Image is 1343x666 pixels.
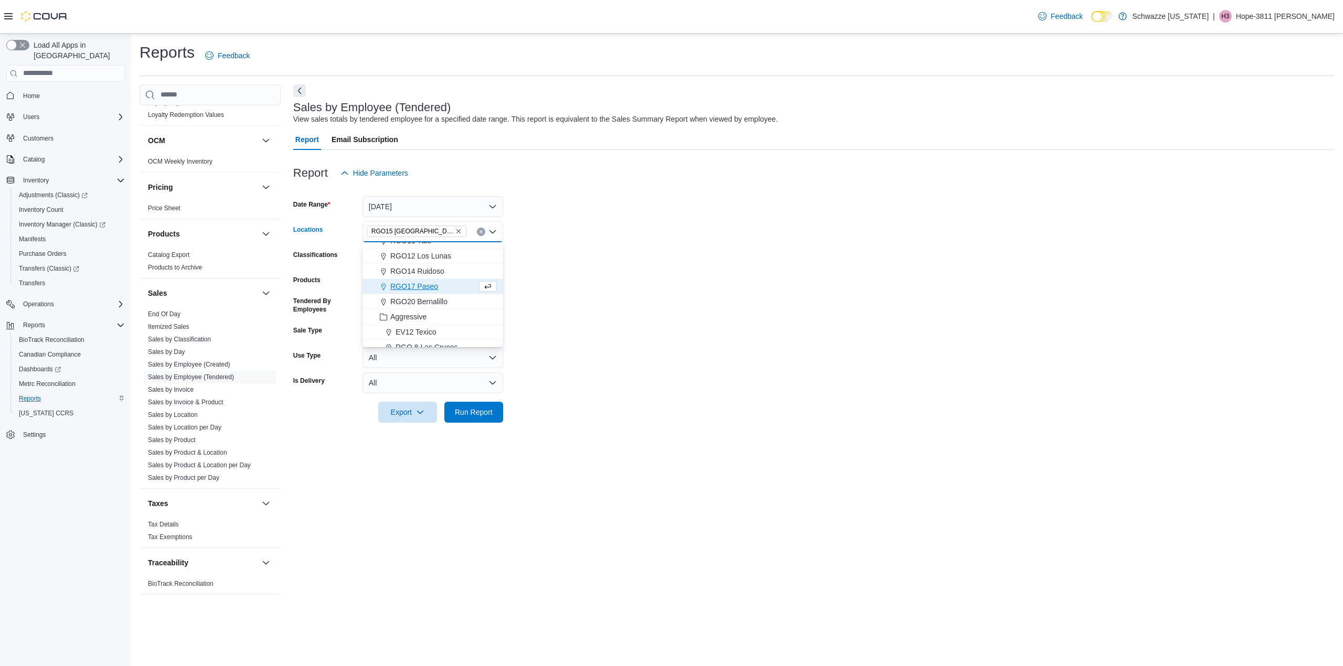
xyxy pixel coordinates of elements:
div: Traceability [140,577,281,594]
a: Sales by Product per Day [148,474,219,481]
a: Sales by Employee (Tendered) [148,373,234,381]
span: Settings [19,428,125,441]
span: H3 [1221,10,1229,23]
a: Transfers [15,277,49,289]
p: Hope-3811 [PERSON_NAME] [1236,10,1335,23]
span: BioTrack Reconciliation [19,336,84,344]
button: Taxes [260,497,272,510]
a: Price Sheet [148,205,180,212]
button: Clear input [477,228,485,236]
a: Sales by Location [148,411,198,418]
span: Sales by Location per Day [148,423,221,432]
h3: Products [148,229,180,239]
span: Dashboards [15,363,125,375]
a: Transfers (Classic) [10,261,129,276]
button: Users [19,111,44,123]
button: Catalog [2,152,129,167]
button: Reports [19,319,49,331]
button: Operations [19,298,58,310]
span: Sales by Invoice [148,385,194,394]
span: Aggressive [390,311,427,322]
span: Inventory Manager (Classic) [19,220,105,229]
span: Products to Archive [148,263,202,272]
a: Adjustments (Classic) [10,188,129,202]
button: Catalog [19,153,49,166]
h3: Taxes [148,498,168,509]
span: Feedback [1051,11,1083,22]
div: OCM [140,155,281,172]
span: Load All Apps in [GEOGRAPHIC_DATA] [29,40,125,61]
button: Traceability [148,557,258,568]
button: Taxes [148,498,258,509]
a: Dashboards [15,363,65,375]
button: Traceability [260,556,272,569]
span: RGO17 Paseo [390,281,438,292]
button: Canadian Compliance [10,347,129,362]
a: Sales by Product [148,436,196,444]
button: Transfers [10,276,129,291]
span: Inventory Count [15,203,125,216]
button: RGO12 Los Lunas [363,249,503,264]
a: Sales by Employee (Created) [148,361,230,368]
span: Transfers (Classic) [19,264,79,273]
button: EV12 Texico [363,325,503,340]
span: Users [19,111,125,123]
span: Customers [19,132,125,145]
a: Dashboards [10,362,129,377]
span: Washington CCRS [15,407,125,420]
span: Metrc Reconciliation [19,380,76,388]
button: Pricing [148,182,258,192]
span: Reports [23,321,45,329]
span: RGO15 [GEOGRAPHIC_DATA] [371,226,453,237]
button: Settings [2,427,129,442]
span: Adjustments (Classic) [19,191,88,199]
span: Operations [23,300,54,308]
span: Home [23,92,40,100]
span: Export [385,402,431,423]
a: Customers [19,132,58,145]
a: Reports [15,392,45,405]
a: Sales by Product & Location [148,449,227,456]
button: Inventory Count [10,202,129,217]
span: RGO12 Los Lunas [390,251,451,261]
span: End Of Day [148,310,180,318]
label: Date Range [293,200,331,209]
a: Tax Exemptions [148,533,193,541]
label: Is Delivery [293,377,325,385]
a: Inventory Manager (Classic) [10,217,129,232]
input: Dark Mode [1091,11,1113,22]
button: All [363,347,503,368]
span: Reports [19,319,125,331]
div: Hope-3811 Vega [1219,10,1232,23]
button: Inventory [2,173,129,188]
label: Products [293,276,321,284]
span: Catalog [23,155,45,164]
span: Catalog Export [148,251,189,259]
span: Dark Mode [1091,22,1092,23]
span: Settings [23,431,46,439]
span: Tax Details [148,520,179,529]
button: RGO 8 Las Cruces [363,340,503,355]
button: Export [378,402,437,423]
button: Hide Parameters [336,163,412,184]
label: Sale Type [293,326,322,335]
div: View sales totals by tendered employee for a specified date range. This report is equivalent to t... [293,114,778,125]
span: Inventory Manager (Classic) [15,218,125,231]
div: Loyalty [140,96,281,125]
button: RGO20 Bernalillo [363,294,503,309]
span: Transfers (Classic) [15,262,125,275]
span: Price Sheet [148,204,180,212]
a: Sales by Location per Day [148,424,221,431]
div: Products [140,249,281,278]
button: Reports [2,318,129,332]
a: OCM Weekly Inventory [148,158,212,165]
span: Hide Parameters [353,168,408,178]
button: Customers [2,131,129,146]
button: All [363,372,503,393]
a: Loyalty Redemption Values [148,111,224,119]
a: Feedback [1034,6,1087,27]
a: Adjustments (Classic) [15,189,92,201]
